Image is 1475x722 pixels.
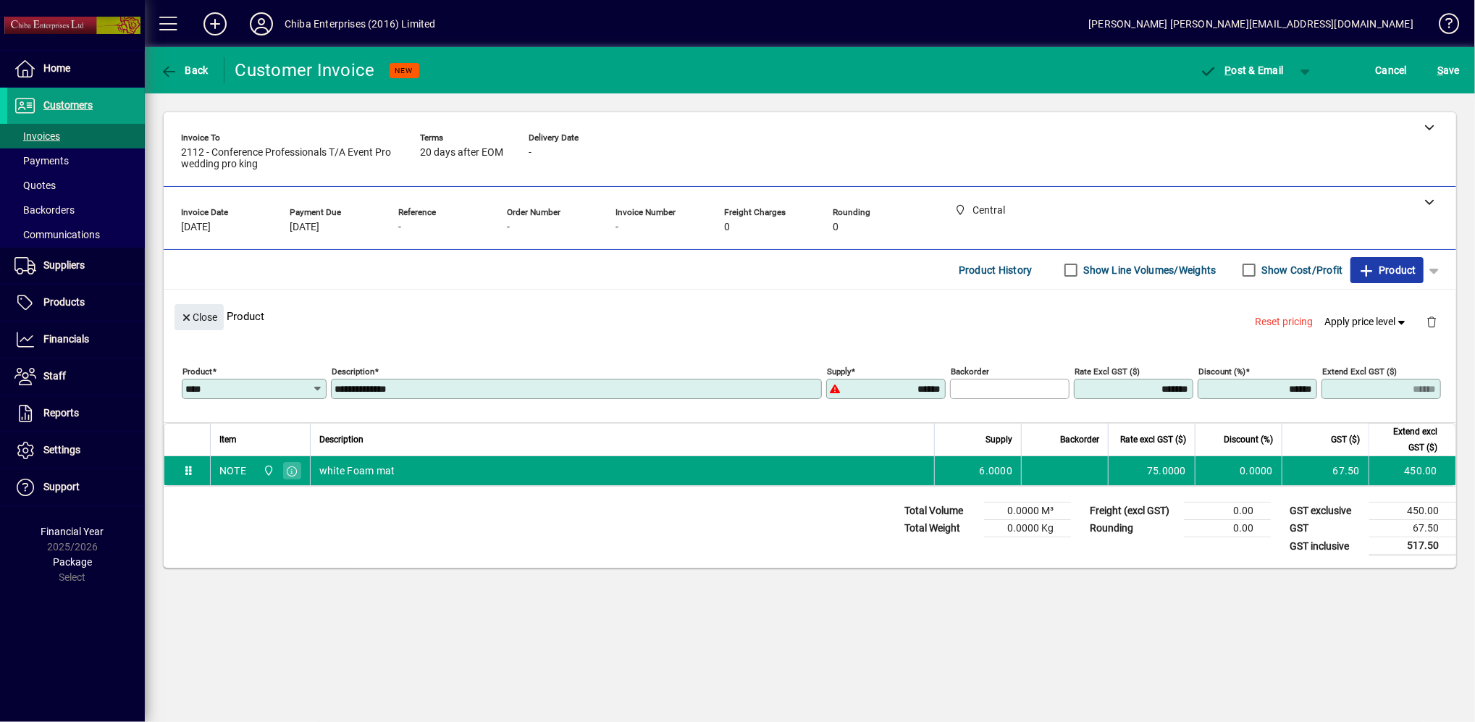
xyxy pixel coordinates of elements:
[986,432,1012,448] span: Supply
[43,296,85,308] span: Products
[1414,315,1449,328] app-page-header-button: Delete
[43,333,89,345] span: Financials
[1250,309,1319,335] button: Reset pricing
[164,290,1456,343] div: Product
[7,358,145,395] a: Staff
[420,147,503,159] span: 20 days after EOM
[43,259,85,271] span: Suppliers
[1325,314,1409,329] span: Apply price level
[175,304,224,330] button: Close
[1282,503,1369,520] td: GST exclusive
[7,395,145,432] a: Reports
[1088,12,1413,35] div: [PERSON_NAME] [PERSON_NAME][EMAIL_ADDRESS][DOMAIN_NAME]
[1200,64,1284,76] span: ost & Email
[7,51,145,87] a: Home
[1350,257,1424,283] button: Product
[1376,59,1408,82] span: Cancel
[182,366,212,377] mat-label: Product
[43,444,80,456] span: Settings
[529,147,531,159] span: -
[43,481,80,492] span: Support
[7,285,145,321] a: Products
[319,463,395,478] span: white Foam mat
[160,64,209,76] span: Back
[897,520,984,537] td: Total Weight
[1369,520,1456,537] td: 67.50
[1282,456,1369,485] td: 67.50
[290,222,319,233] span: [DATE]
[1369,456,1455,485] td: 450.00
[1193,57,1291,83] button: Post & Email
[43,407,79,419] span: Reports
[1322,366,1397,377] mat-label: Extend excl GST ($)
[984,520,1071,537] td: 0.0000 Kg
[1224,432,1273,448] span: Discount (%)
[980,463,1013,478] span: 6.0000
[1331,432,1360,448] span: GST ($)
[1075,366,1140,377] mat-label: Rate excl GST ($)
[1184,503,1271,520] td: 0.00
[235,59,375,82] div: Customer Invoice
[332,366,374,377] mat-label: Description
[14,130,60,142] span: Invoices
[14,155,69,167] span: Payments
[615,222,618,233] span: -
[1282,537,1369,555] td: GST inclusive
[1437,64,1443,76] span: S
[7,198,145,222] a: Backorders
[43,370,66,382] span: Staff
[953,257,1038,283] button: Product History
[7,173,145,198] a: Quotes
[1434,57,1463,83] button: Save
[1437,59,1460,82] span: ave
[7,148,145,173] a: Payments
[7,248,145,284] a: Suppliers
[507,222,510,233] span: -
[984,503,1071,520] td: 0.0000 M³
[1198,366,1245,377] mat-label: Discount (%)
[14,229,100,240] span: Communications
[951,366,989,377] mat-label: Backorder
[724,222,730,233] span: 0
[192,11,238,37] button: Add
[1120,432,1186,448] span: Rate excl GST ($)
[1195,456,1282,485] td: 0.0000
[43,62,70,74] span: Home
[1378,424,1437,456] span: Extend excl GST ($)
[219,432,237,448] span: Item
[219,463,246,478] div: NOTE
[1358,259,1416,282] span: Product
[259,463,276,479] span: Central
[180,306,218,329] span: Close
[1083,520,1184,537] td: Rounding
[14,180,56,191] span: Quotes
[181,147,398,170] span: 2112 - Conference Professionals T/A Event Pro wedding pro king
[43,99,93,111] span: Customers
[319,432,364,448] span: Description
[1081,263,1216,277] label: Show Line Volumes/Weights
[145,57,224,83] app-page-header-button: Back
[1225,64,1232,76] span: P
[7,222,145,247] a: Communications
[1256,314,1314,329] span: Reset pricing
[1117,463,1186,478] div: 75.0000
[1414,304,1449,339] button: Delete
[1369,537,1456,555] td: 517.50
[1372,57,1411,83] button: Cancel
[14,204,75,216] span: Backorders
[1184,520,1271,537] td: 0.00
[959,259,1033,282] span: Product History
[827,366,851,377] mat-label: Supply
[897,503,984,520] td: Total Volume
[238,11,285,37] button: Profile
[398,222,401,233] span: -
[1060,432,1099,448] span: Backorder
[53,556,92,568] span: Package
[156,57,212,83] button: Back
[7,322,145,358] a: Financials
[1083,503,1184,520] td: Freight (excl GST)
[833,222,839,233] span: 0
[1428,3,1457,50] a: Knowledge Base
[41,526,104,537] span: Financial Year
[1369,503,1456,520] td: 450.00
